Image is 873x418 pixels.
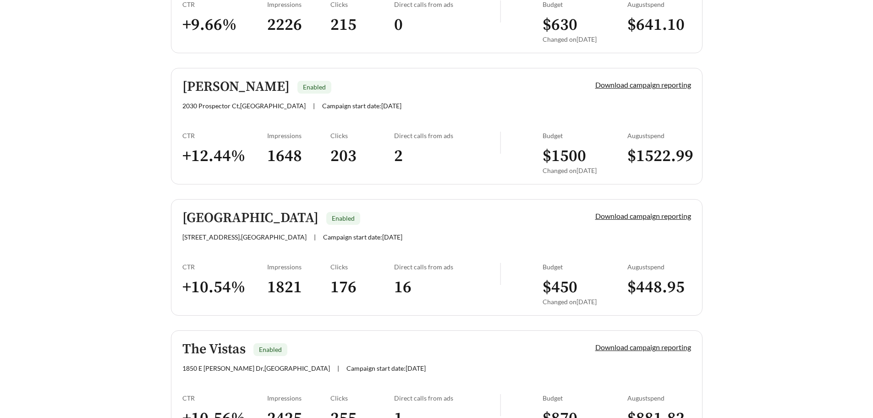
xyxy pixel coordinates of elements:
h3: + 10.54 % [182,277,267,298]
div: Budget [543,132,627,139]
h3: $ 1522.99 [627,146,691,167]
div: CTR [182,132,267,139]
h3: + 9.66 % [182,15,267,35]
h3: $ 641.10 [627,15,691,35]
h5: [GEOGRAPHIC_DATA] [182,211,318,226]
h3: 2226 [267,15,331,35]
a: [GEOGRAPHIC_DATA]Enabled[STREET_ADDRESS],[GEOGRAPHIC_DATA]|Campaign start date:[DATE]Download cam... [171,199,703,316]
h5: The Vistas [182,342,246,357]
div: Budget [543,394,627,402]
img: line [500,394,501,416]
div: CTR [182,0,267,8]
div: Budget [543,0,627,8]
h3: $ 448.95 [627,277,691,298]
div: August spend [627,0,691,8]
h3: 2 [394,146,500,167]
img: line [500,263,501,285]
h3: 16 [394,277,500,298]
span: 2030 Prospector Ct , [GEOGRAPHIC_DATA] [182,102,306,110]
h3: 215 [330,15,394,35]
h3: 0 [394,15,500,35]
div: Changed on [DATE] [543,167,627,174]
div: Direct calls from ads [394,132,500,139]
a: Download campaign reporting [595,80,691,89]
span: | [337,364,339,372]
h3: + 12.44 % [182,146,267,167]
h3: $ 1500 [543,146,627,167]
span: Enabled [259,346,282,353]
div: Clicks [330,263,394,271]
h3: 1648 [267,146,331,167]
div: Impressions [267,0,331,8]
span: Campaign start date: [DATE] [346,364,426,372]
div: Impressions [267,394,331,402]
div: CTR [182,394,267,402]
h3: $ 450 [543,277,627,298]
div: August spend [627,132,691,139]
div: August spend [627,263,691,271]
div: Direct calls from ads [394,0,500,8]
div: Direct calls from ads [394,263,500,271]
span: Enabled [303,83,326,91]
h5: [PERSON_NAME] [182,79,290,95]
div: Budget [543,263,627,271]
a: Download campaign reporting [595,343,691,351]
a: [PERSON_NAME]Enabled2030 Prospector Ct,[GEOGRAPHIC_DATA]|Campaign start date:[DATE]Download campa... [171,68,703,184]
h3: 176 [330,277,394,298]
span: Enabled [332,214,355,222]
span: | [313,102,315,110]
span: Campaign start date: [DATE] [323,233,402,241]
span: [STREET_ADDRESS] , [GEOGRAPHIC_DATA] [182,233,307,241]
div: Changed on [DATE] [543,35,627,43]
h3: 203 [330,146,394,167]
div: Clicks [330,394,394,402]
a: Download campaign reporting [595,212,691,220]
div: Impressions [267,132,331,139]
div: CTR [182,263,267,271]
div: August spend [627,394,691,402]
div: Clicks [330,132,394,139]
div: Direct calls from ads [394,394,500,402]
img: line [500,132,501,154]
span: Campaign start date: [DATE] [322,102,401,110]
h3: $ 630 [543,15,627,35]
div: Clicks [330,0,394,8]
h3: 1821 [267,277,331,298]
span: | [314,233,316,241]
div: Changed on [DATE] [543,298,627,306]
div: Impressions [267,263,331,271]
span: 1850 E [PERSON_NAME] Dr , [GEOGRAPHIC_DATA] [182,364,330,372]
img: line [500,0,501,22]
